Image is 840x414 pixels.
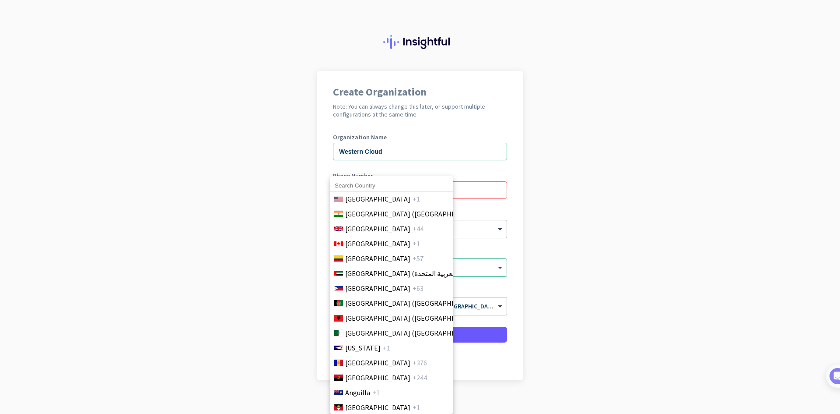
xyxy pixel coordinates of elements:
span: [GEOGRAPHIC_DATA] [345,238,410,249]
span: +1 [413,402,420,413]
span: [US_STATE] [345,343,381,353]
span: [GEOGRAPHIC_DATA] [345,223,410,234]
span: [GEOGRAPHIC_DATA] (‫[GEOGRAPHIC_DATA]‬‎) [345,328,482,338]
span: +1 [413,238,420,249]
span: [GEOGRAPHIC_DATA] [345,253,410,264]
span: +63 [413,283,423,294]
span: +1 [413,194,420,204]
input: Search Country [330,180,453,191]
span: [GEOGRAPHIC_DATA] ([GEOGRAPHIC_DATA]) [345,209,482,219]
span: [GEOGRAPHIC_DATA] [345,357,410,368]
span: [GEOGRAPHIC_DATA] [345,283,410,294]
span: [GEOGRAPHIC_DATA] [345,194,410,204]
span: [GEOGRAPHIC_DATA] (‫[GEOGRAPHIC_DATA]‬‎) [345,298,482,308]
span: [GEOGRAPHIC_DATA] [345,402,410,413]
span: +1 [383,343,390,353]
span: +57 [413,253,423,264]
span: +376 [413,357,427,368]
span: [GEOGRAPHIC_DATA] ([GEOGRAPHIC_DATA]) [345,313,482,323]
span: Anguilla [345,387,370,398]
span: [GEOGRAPHIC_DATA] (‫الإمارات العربية المتحدة‬‎) [345,268,483,279]
span: +244 [413,372,427,383]
span: +44 [413,223,423,234]
span: +1 [372,387,380,398]
span: [GEOGRAPHIC_DATA] [345,372,410,383]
